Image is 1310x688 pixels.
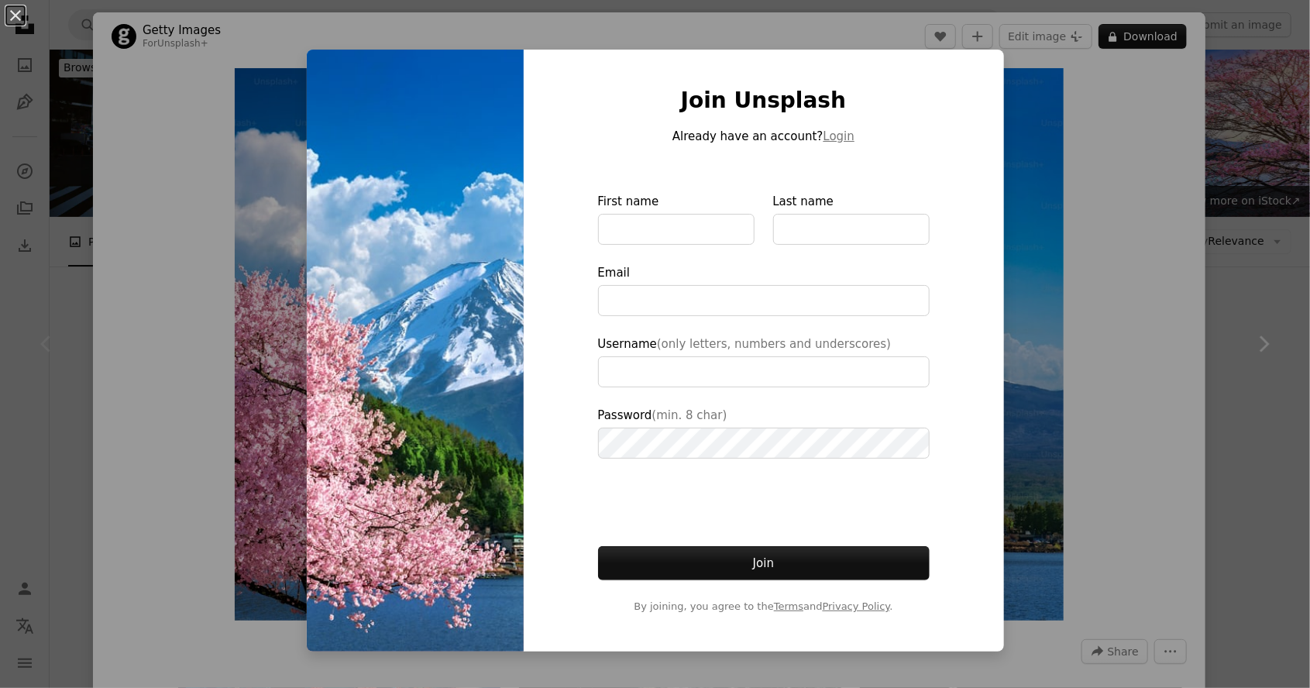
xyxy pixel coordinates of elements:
[598,263,930,316] label: Email
[774,600,803,612] a: Terms
[598,285,930,316] input: Email
[598,428,930,459] input: Password(min. 8 char)
[598,546,930,580] button: Join
[307,50,524,652] img: premium_photo-1661964177687-57387c2cbd14
[598,214,755,245] input: First name
[773,214,930,245] input: Last name
[598,127,930,146] p: Already have an account?
[657,337,891,351] span: (only letters, numbers and underscores)
[598,192,755,245] label: First name
[652,408,727,422] span: (min. 8 char)
[823,600,890,612] a: Privacy Policy
[598,599,930,614] span: By joining, you agree to the and .
[598,356,930,387] input: Username(only letters, numbers and underscores)
[598,406,930,459] label: Password
[823,127,854,146] button: Login
[598,335,930,387] label: Username
[598,87,930,115] h1: Join Unsplash
[773,192,930,245] label: Last name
